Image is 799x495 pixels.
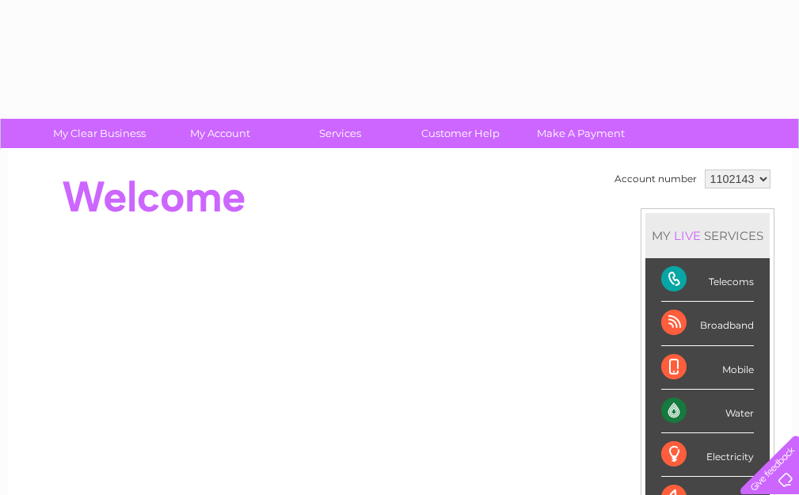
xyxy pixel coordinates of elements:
[661,258,754,302] div: Telecoms
[34,119,165,148] a: My Clear Business
[154,119,285,148] a: My Account
[645,213,770,258] div: MY SERVICES
[661,433,754,477] div: Electricity
[516,119,646,148] a: Make A Payment
[611,166,701,192] td: Account number
[661,390,754,433] div: Water
[661,346,754,390] div: Mobile
[671,228,704,243] div: LIVE
[395,119,526,148] a: Customer Help
[275,119,405,148] a: Services
[661,302,754,345] div: Broadband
